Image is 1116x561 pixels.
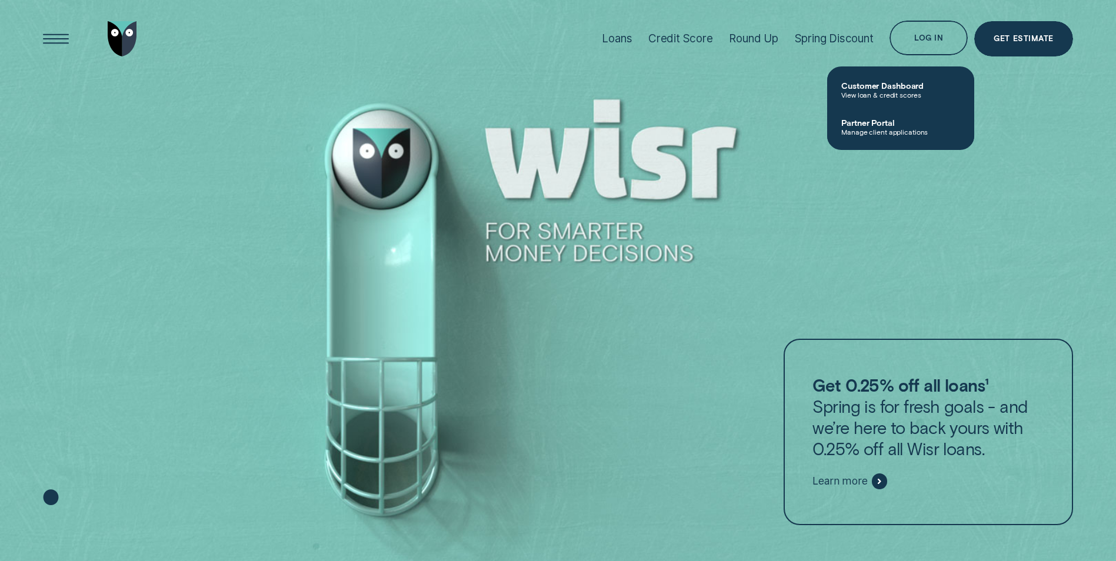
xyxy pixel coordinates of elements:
[812,375,988,395] strong: Get 0.25% off all loans¹
[795,32,874,45] div: Spring Discount
[108,21,137,56] img: Wisr
[974,21,1073,56] a: Get Estimate
[729,32,778,45] div: Round Up
[602,32,632,45] div: Loans
[784,339,1073,525] a: Get 0.25% off all loans¹Spring is for fresh goals - and we’re here to back yours with 0.25% off a...
[841,81,960,91] span: Customer Dashboard
[812,375,1044,459] p: Spring is for fresh goals - and we’re here to back yours with 0.25% off all Wisr loans.
[827,71,974,108] a: Customer DashboardView loan & credit scores
[841,118,960,128] span: Partner Portal
[841,128,960,136] span: Manage client applications
[827,108,974,145] a: Partner PortalManage client applications
[841,91,960,99] span: View loan & credit scores
[648,32,713,45] div: Credit Score
[38,21,74,56] button: Open Menu
[890,21,968,56] button: Log in
[812,475,867,487] span: Learn more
